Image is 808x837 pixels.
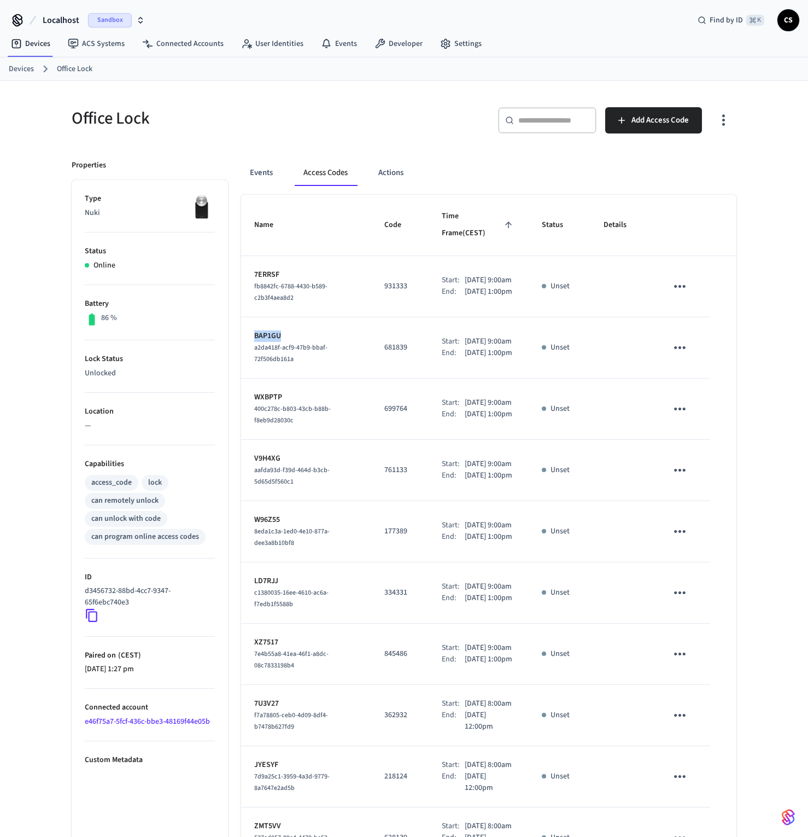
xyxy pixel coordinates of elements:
div: Find by ID⌘ K [689,10,773,30]
div: End: [442,771,465,794]
p: [DATE] 9:00am [465,275,512,286]
p: Properties [72,160,106,171]
a: Connected Accounts [133,34,232,54]
p: W96Z55 [254,514,358,526]
span: Find by ID [710,15,743,26]
p: [DATE] 1:00pm [465,409,512,420]
div: can unlock with code [91,513,161,525]
p: XZ7517 [254,637,358,648]
span: 400c278c-b803-43cb-b88b-f8eb9d28030c [254,404,331,425]
p: [DATE] 9:00am [465,642,512,654]
div: Start: [442,275,465,286]
p: — [85,420,215,432]
p: LD7RJJ [254,576,358,587]
p: [DATE] 1:00pm [465,347,512,359]
button: Actions [370,160,412,186]
p: Connected account [85,702,215,713]
p: 86 % [101,312,117,324]
span: aafda93d-f39d-464d-b3cb-5d65d5f560c1 [254,466,330,486]
p: Unset [551,587,570,598]
div: Start: [442,698,465,710]
div: Start: [442,397,465,409]
div: access_code [91,477,132,489]
div: End: [442,409,465,420]
a: Settings [431,34,490,54]
div: Start: [442,581,465,592]
div: Start: [442,458,465,470]
p: 218124 [384,771,415,782]
p: Paired on [85,650,215,661]
div: can remotely unlock [91,495,159,507]
p: WXBPTP [254,392,358,403]
span: Time Frame(CEST) [442,208,516,242]
div: Start: [442,336,465,347]
span: f7a78805-ceb0-4d09-8df4-b7478b627fd9 [254,711,328,731]
p: Unset [551,342,570,353]
a: Office Lock [57,63,92,75]
p: [DATE] 12:00pm [465,771,516,794]
p: Custom Metadata [85,754,215,766]
p: Unset [551,464,570,476]
p: BAP1GU [254,330,358,342]
div: Start: [442,759,465,771]
p: [DATE] 9:00am [465,458,512,470]
span: Code [384,217,415,234]
p: [DATE] 9:00am [465,520,512,531]
div: End: [442,531,465,543]
span: fb8842fc-6788-4430-b589-c2b3f4aea8d2 [254,282,327,303]
p: 334331 [384,587,415,598]
p: [DATE] 12:00pm [465,710,516,733]
div: lock [148,477,162,489]
img: SeamLogoGradient.69752ec5.svg [782,809,795,826]
p: 931333 [384,281,415,292]
p: Unset [551,710,570,721]
a: Devices [9,63,34,75]
button: Events [241,160,282,186]
a: ACS Systems [59,34,133,54]
p: [DATE] 1:00pm [465,470,512,481]
a: e46f75a7-5fcf-436c-bbe3-48169f44e05b [85,716,210,727]
p: JYESYF [254,759,358,771]
span: Add Access Code [631,113,689,127]
div: ant example [241,160,736,186]
span: 7d9a25c1-3959-4a3d-9779-8a7647e2ad5b [254,772,330,793]
p: V9H4XG [254,453,358,464]
h5: Office Lock [72,107,397,130]
button: Add Access Code [605,107,702,133]
div: Start: [442,642,465,654]
div: End: [442,654,465,665]
div: Start: [442,821,465,832]
p: 7ERRSF [254,269,358,281]
img: Nuki Smart Lock 3.0 Pro Black, Front [188,193,215,220]
span: a2da418f-acf9-47b9-bbaf-72f506db161a [254,343,327,364]
p: [DATE] 1:00pm [465,286,512,298]
p: Battery [85,298,215,310]
p: [DATE] 1:00pm [465,654,512,665]
p: [DATE] 1:27 pm [85,664,215,675]
p: ID [85,572,215,583]
span: Sandbox [88,13,132,27]
span: Name [254,217,288,234]
p: 7U3V27 [254,698,358,710]
a: Devices [2,34,59,54]
div: can program online access codes [91,531,199,543]
span: c1380035-16ee-4610-ac6a-f7edb1f5588b [254,588,329,609]
p: [DATE] 8:00am [465,759,512,771]
p: [DATE] 9:00am [465,581,512,592]
span: 8eda1c3a-1ed0-4e10-877a-dee3a8b10bf8 [254,527,330,548]
div: End: [442,286,465,298]
a: Events [312,34,366,54]
p: Unset [551,648,570,660]
p: ZMT5VV [254,821,358,832]
button: Access Codes [295,160,356,186]
span: Status [542,217,577,234]
p: Type [85,193,215,205]
div: End: [442,710,465,733]
a: User Identities [232,34,312,54]
span: Localhost [43,14,79,27]
p: [DATE] 9:00am [465,397,512,409]
p: Unset [551,281,570,292]
p: [DATE] 1:00pm [465,531,512,543]
span: ⌘ K [746,15,764,26]
span: 7e4b55a8-41ea-46f1-a8dc-08c7833198b4 [254,649,329,670]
